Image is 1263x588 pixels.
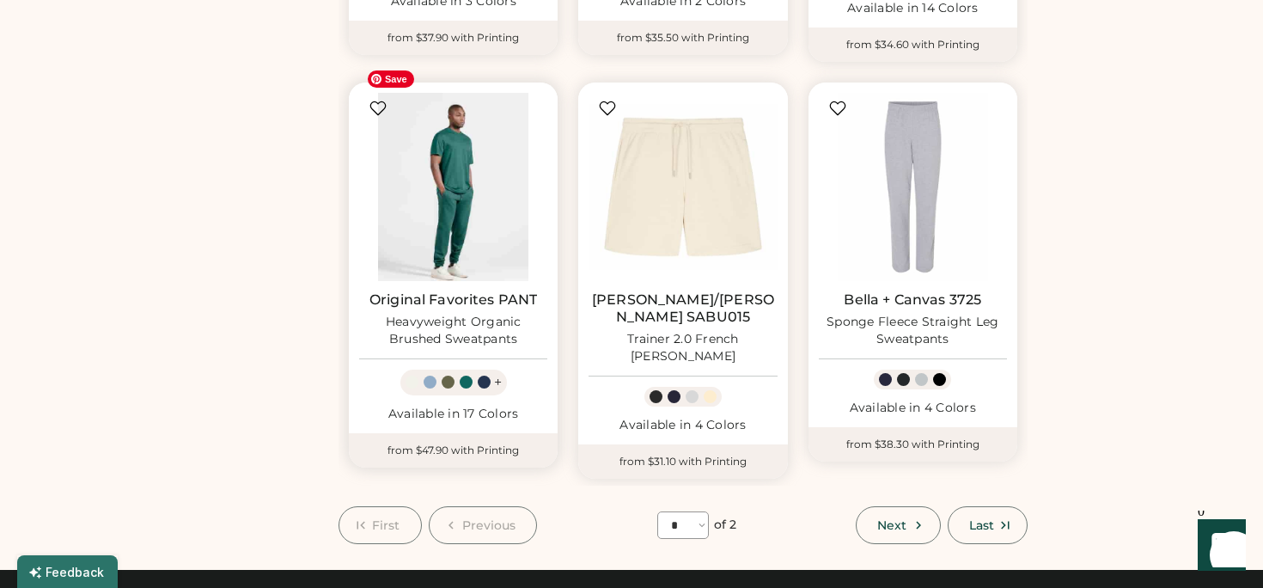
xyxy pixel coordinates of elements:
[339,506,422,544] button: First
[808,427,1017,462] div: from $38.30 with Printing
[359,406,547,423] div: Available in 17 Colors
[578,21,787,55] div: from $35.50 with Printing
[368,70,414,88] span: Save
[969,519,994,531] span: Last
[714,517,736,534] div: of 2
[589,291,777,326] a: [PERSON_NAME]/[PERSON_NAME] SABU015
[844,291,981,309] a: Bella + Canvas 3725
[494,373,502,392] div: +
[578,444,787,479] div: from $31.10 with Printing
[819,314,1007,348] div: Sponge Fleece Straight Leg Sweatpants
[589,93,777,281] img: Stanley/Stella SABU015 Trainer 2.0 French Terry Shorts
[1181,511,1255,585] iframe: Front Chat
[819,400,1007,417] div: Available in 4 Colors
[372,519,400,531] span: First
[429,506,538,544] button: Previous
[369,291,537,309] a: Original Favorites PANT
[349,433,558,468] div: from $47.90 with Printing
[856,506,940,544] button: Next
[359,93,547,281] img: Original Favorites PANT Heavyweight Organic Brushed Sweatpants
[589,331,777,365] div: Trainer 2.0 French [PERSON_NAME]
[819,93,1007,281] img: BELLA + CANVAS 3725 Sponge Fleece Straight Leg Sweatpants
[948,506,1028,544] button: Last
[808,28,1017,62] div: from $34.60 with Printing
[349,21,558,55] div: from $37.90 with Printing
[877,519,906,531] span: Next
[462,519,516,531] span: Previous
[589,417,777,434] div: Available in 4 Colors
[359,314,547,348] div: Heavyweight Organic Brushed Sweatpants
